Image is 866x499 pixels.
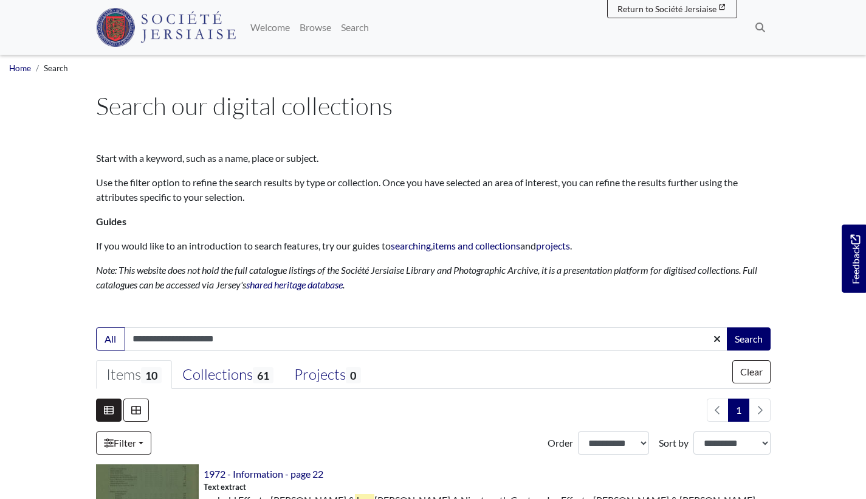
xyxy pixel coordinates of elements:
a: Welcome [246,15,295,40]
span: Return to Société Jersiaise [617,4,717,14]
p: Use the filter option to refine the search results by type or collection. Once you have selected ... [96,175,771,204]
button: Search [727,327,771,351]
div: Items [106,366,162,384]
div: Projects [294,366,360,384]
a: Search [336,15,374,40]
p: If you would like to an introduction to search features, try our guides to , and . [96,239,771,253]
button: All [96,327,125,351]
span: Goto page 1 [728,399,749,422]
button: Clear [732,360,771,383]
h1: Search our digital collections [96,91,771,120]
a: Société Jersiaise logo [96,5,236,50]
a: searching [391,240,431,251]
input: Enter one or more search terms... [125,327,728,351]
span: Feedback [848,235,862,284]
a: Would you like to provide feedback? [842,225,866,293]
nav: pagination [702,399,771,422]
span: Search [44,63,68,73]
a: Browse [295,15,336,40]
a: shared heritage database [246,279,343,290]
a: Home [9,63,31,73]
li: Previous page [707,399,729,422]
a: projects [536,240,570,251]
img: Société Jersiaise [96,8,236,47]
strong: Guides [96,215,126,227]
label: Order [548,436,573,450]
span: 0 [346,367,360,383]
span: Text extract [204,481,246,493]
div: Collections [182,366,273,384]
p: Start with a keyword, such as a name, place or subject. [96,151,771,166]
span: 61 [253,367,273,383]
em: Note: This website does not hold the full catalogue listings of the Société Jersiaise Library and... [96,264,757,290]
a: items and collections [433,240,520,251]
label: Sort by [659,436,689,450]
a: Filter [96,431,151,455]
span: 10 [141,367,162,383]
a: 1972 - Information - page 22 [204,468,323,480]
